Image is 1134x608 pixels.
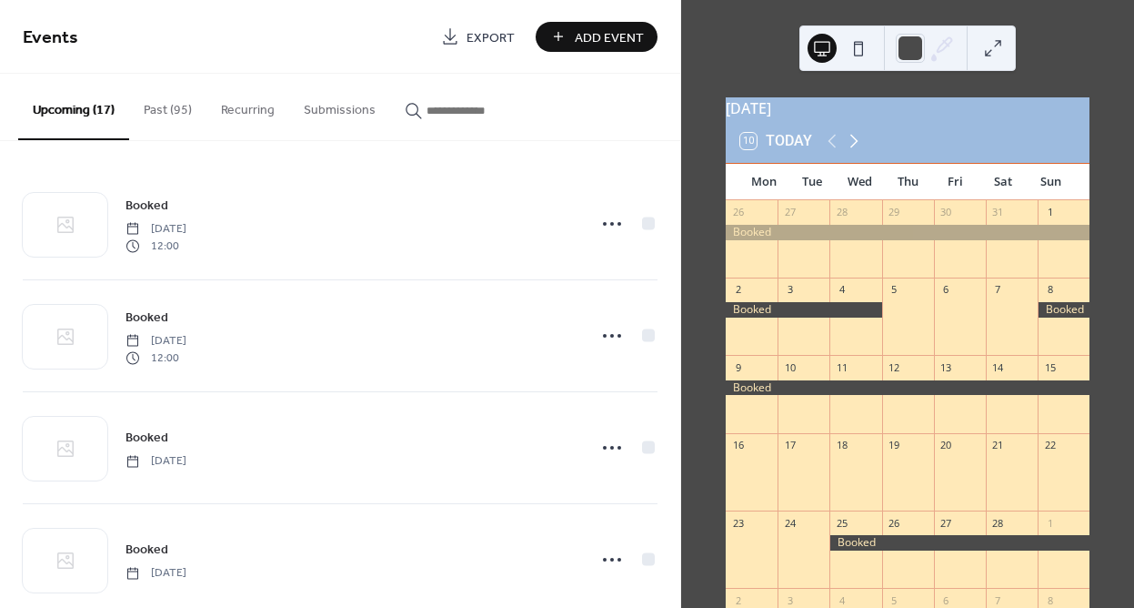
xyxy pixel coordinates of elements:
span: Events [23,20,78,56]
div: Wed [836,164,884,200]
div: 15 [1043,360,1057,374]
a: Booked [125,307,168,328]
div: 4 [835,283,848,297]
div: 22 [1043,439,1057,452]
div: 25 [835,516,848,530]
div: Booked [829,535,1089,551]
div: Fri [931,164,979,200]
div: 21 [991,439,1005,452]
div: Tue [788,164,837,200]
span: Booked [125,309,168,328]
div: Thu [884,164,932,200]
div: 31 [991,206,1005,219]
div: 13 [939,360,953,374]
div: 17 [783,439,797,452]
div: 30 [939,206,953,219]
div: 1 [1043,206,1057,219]
button: Recurring [206,74,289,138]
div: 10 [783,360,797,374]
span: Booked [125,429,168,448]
div: 28 [835,206,848,219]
div: [DATE] [726,97,1089,119]
div: 5 [888,593,901,607]
a: Booked [125,539,168,560]
div: 27 [783,206,797,219]
div: 5 [888,283,901,297]
div: 26 [731,206,745,219]
div: 4 [835,593,848,607]
div: 8 [1043,593,1057,607]
div: 7 [991,283,1005,297]
span: Export [467,28,515,47]
a: Booked [125,427,168,448]
span: [DATE] [125,221,186,238]
span: Add Event [575,28,644,47]
div: 2 [731,283,745,297]
button: Submissions [289,74,390,138]
div: Booked [726,225,1089,240]
span: Booked [125,541,168,560]
button: Past (95) [129,74,206,138]
div: 3 [783,593,797,607]
div: 28 [991,516,1005,530]
div: 7 [991,593,1005,607]
div: Sun [1027,164,1075,200]
div: 26 [888,516,901,530]
div: 2 [731,593,745,607]
span: 12:00 [125,238,186,254]
a: Export [427,22,528,52]
div: 24 [783,516,797,530]
button: 10Today [734,128,818,154]
span: [DATE] [125,565,186,582]
span: 12:00 [125,350,186,366]
div: 23 [731,516,745,530]
div: Mon [740,164,788,200]
span: [DATE] [125,453,186,470]
div: Sat [979,164,1028,200]
button: Upcoming (17) [18,74,129,140]
span: [DATE] [125,333,186,350]
div: 1 [1043,516,1057,530]
span: Booked [125,197,168,216]
div: 29 [888,206,901,219]
button: Add Event [536,22,657,52]
div: 6 [939,593,953,607]
div: 12 [888,360,901,374]
div: 16 [731,439,745,452]
div: 14 [991,360,1005,374]
div: Booked [1038,302,1089,318]
div: 3 [783,283,797,297]
div: 20 [939,439,953,452]
div: 19 [888,439,901,452]
div: 6 [939,283,953,297]
div: 18 [835,439,848,452]
div: 9 [731,360,745,374]
div: Booked [726,302,881,318]
a: Booked [125,195,168,216]
div: 27 [939,516,953,530]
div: Booked [726,380,1089,396]
div: 11 [835,360,848,374]
div: 8 [1043,283,1057,297]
